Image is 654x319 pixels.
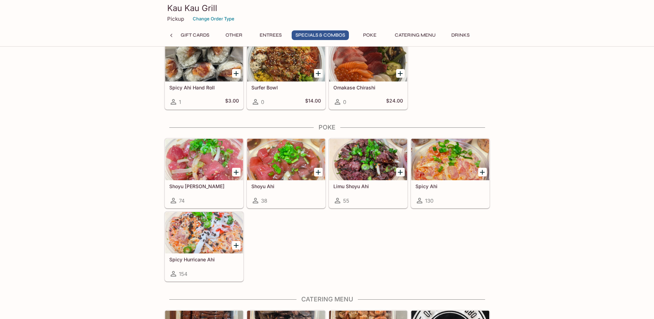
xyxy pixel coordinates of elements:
h5: Spicy Ahi Hand Roll [169,85,239,90]
div: Spicy Hurricane Ahi [165,212,243,253]
span: 0 [261,99,264,105]
div: Surfer Bowl [247,40,325,81]
a: Omakase Chirashi0$24.00 [329,40,408,109]
button: Change Order Type [190,13,238,24]
div: Shoyu Ahi [247,139,325,180]
span: 154 [179,271,188,277]
span: 0 [343,99,346,105]
button: Add Shoyu Ginger Ahi [232,168,241,176]
h5: Omakase Chirashi [333,85,403,90]
button: Catering Menu [391,30,440,40]
p: Pickup [167,16,184,22]
button: Other [219,30,250,40]
span: 74 [179,197,185,204]
span: 55 [343,197,349,204]
h5: Shoyu [PERSON_NAME] [169,183,239,189]
button: Drinks [445,30,476,40]
button: Add Shoyu Ahi [314,168,323,176]
a: Spicy Ahi130 [411,138,490,208]
a: Spicy Ahi Hand Roll1$3.00 [165,40,243,109]
a: Surfer Bowl0$14.00 [247,40,325,109]
h5: Spicy Hurricane Ahi [169,257,239,262]
h5: Limu Shoyu Ahi [333,183,403,189]
button: Entrees [255,30,286,40]
a: Shoyu [PERSON_NAME]74 [165,138,243,208]
button: Add Omakase Chirashi [396,69,405,78]
h5: $3.00 [225,98,239,106]
span: 1 [179,99,181,105]
h5: Surfer Bowl [251,85,321,90]
div: Spicy Ahi [411,139,489,180]
a: Spicy Hurricane Ahi154 [165,212,243,281]
h4: Catering Menu [164,296,490,303]
a: Limu Shoyu Ahi55 [329,138,408,208]
div: Omakase Chirashi [329,40,407,81]
button: Poke [354,30,385,40]
div: Shoyu Ginger Ahi [165,139,243,180]
div: Spicy Ahi Hand Roll [165,40,243,81]
span: 130 [425,197,433,204]
button: Add Spicy Hurricane Ahi [232,241,241,250]
h5: $14.00 [305,98,321,106]
span: 38 [261,197,267,204]
div: Limu Shoyu Ahi [329,139,407,180]
button: Add Surfer Bowl [314,69,323,78]
button: Add Spicy Ahi [478,168,487,176]
button: Gift Cards [177,30,213,40]
h3: Kau Kau Grill [167,3,487,13]
h5: Shoyu Ahi [251,183,321,189]
h5: $24.00 [386,98,403,106]
button: Specials & Combos [292,30,349,40]
button: Add Spicy Ahi Hand Roll [232,69,241,78]
button: Add Limu Shoyu Ahi [396,168,405,176]
h4: Poke [164,124,490,131]
h5: Spicy Ahi [415,183,485,189]
a: Shoyu Ahi38 [247,138,325,208]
